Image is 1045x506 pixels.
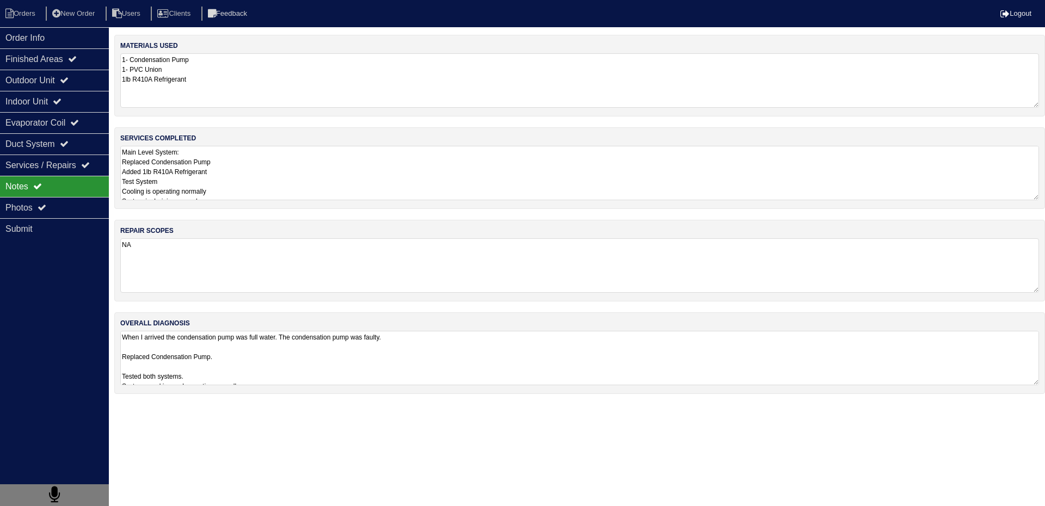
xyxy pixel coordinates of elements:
textarea: Main Level System: Replaced Condensation Pump Added 1lb R410A Refrigerant Test System Cooling is ... [120,146,1039,200]
a: Logout [1000,9,1031,17]
label: repair scopes [120,226,174,236]
a: Clients [151,9,199,17]
label: services completed [120,133,196,143]
li: Clients [151,7,199,21]
li: Feedback [201,7,256,21]
label: overall diagnosis [120,318,190,328]
textarea: 1- Condensation Pump 1- PVC Union 1lb R410A Refrigerant [120,53,1039,108]
a: New Order [46,9,103,17]
li: New Order [46,7,103,21]
li: Users [106,7,149,21]
textarea: NA [120,238,1039,293]
a: Users [106,9,149,17]
label: materials used [120,41,178,51]
textarea: When I arrived the condensation pump was full water. The condensation pump was faulty. Replaced C... [120,331,1039,385]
